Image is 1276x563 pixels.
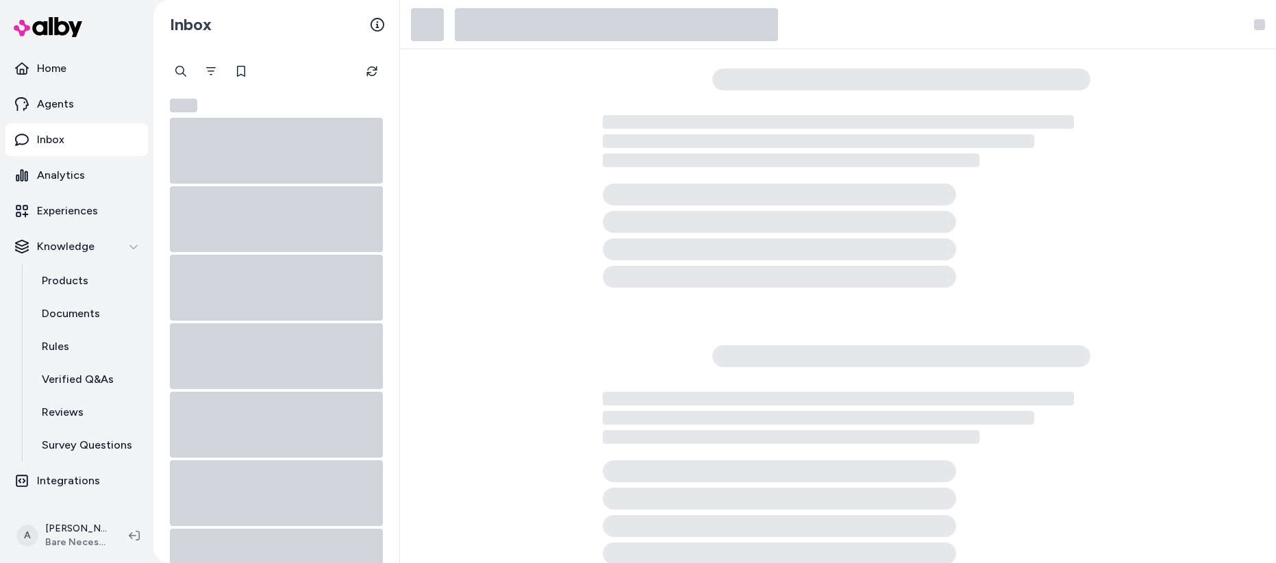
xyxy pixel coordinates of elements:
[42,305,100,322] p: Documents
[5,195,148,227] a: Experiences
[28,297,148,330] a: Documents
[5,464,148,497] a: Integrations
[16,525,38,547] span: A
[358,58,386,85] button: Refresh
[42,437,132,453] p: Survey Questions
[45,522,107,536] p: [PERSON_NAME]
[14,17,82,37] img: alby Logo
[28,396,148,429] a: Reviews
[5,230,148,263] button: Knowledge
[42,371,114,388] p: Verified Q&As
[37,203,98,219] p: Experiences
[28,363,148,396] a: Verified Q&As
[170,14,212,35] h2: Inbox
[28,264,148,297] a: Products
[37,167,85,184] p: Analytics
[42,404,84,421] p: Reviews
[37,60,66,77] p: Home
[5,52,148,85] a: Home
[37,238,95,255] p: Knowledge
[37,132,64,148] p: Inbox
[28,429,148,462] a: Survey Questions
[28,330,148,363] a: Rules
[5,88,148,121] a: Agents
[45,536,107,549] span: Bare Necessities
[42,273,88,289] p: Products
[197,58,225,85] button: Filter
[37,473,100,489] p: Integrations
[5,159,148,192] a: Analytics
[37,96,74,112] p: Agents
[42,338,69,355] p: Rules
[5,123,148,156] a: Inbox
[8,514,118,558] button: A[PERSON_NAME]Bare Necessities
